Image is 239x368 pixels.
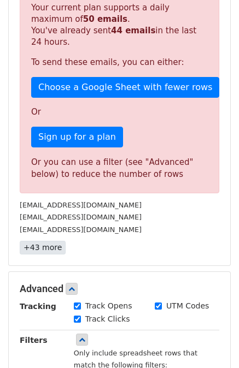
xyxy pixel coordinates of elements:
strong: Filters [20,336,48,345]
a: +43 more [20,241,66,254]
label: Track Clicks [85,313,130,325]
iframe: Chat Widget [184,316,239,368]
strong: 44 emails [111,26,155,35]
strong: 50 emails [83,14,127,24]
label: Track Opens [85,300,132,312]
small: [EMAIL_ADDRESS][DOMAIN_NAME] [20,201,142,209]
div: Or you can use a filter (see "Advanced" below) to reduce the number of rows [31,156,208,181]
small: [EMAIL_ADDRESS][DOMAIN_NAME] [20,225,142,234]
strong: Tracking [20,302,56,311]
h5: Advanced [20,283,219,295]
p: Your current plan supports a daily maximum of . You've already sent in the last 24 hours. [31,2,208,48]
p: To send these emails, you can either: [31,57,208,68]
label: UTM Codes [166,300,209,312]
p: Or [31,106,208,118]
small: [EMAIL_ADDRESS][DOMAIN_NAME] [20,213,142,221]
a: Choose a Google Sheet with fewer rows [31,77,219,98]
a: Sign up for a plan [31,127,123,147]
